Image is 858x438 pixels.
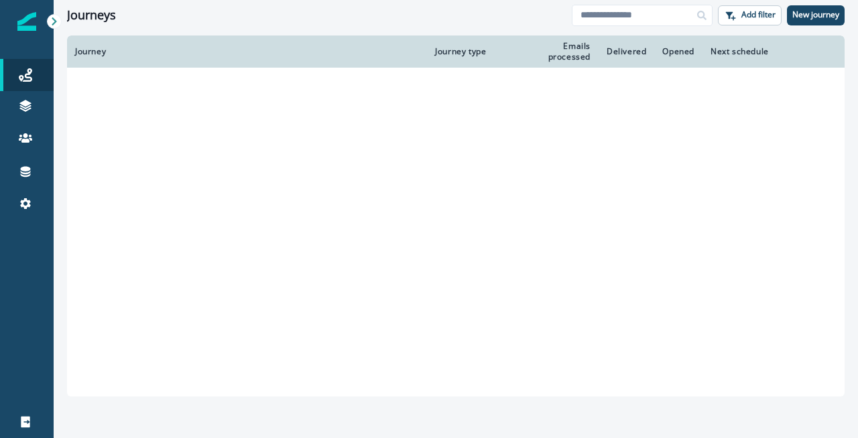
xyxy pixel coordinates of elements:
[67,8,116,23] h1: Journeys
[711,46,808,57] div: Next schedule
[741,10,776,19] p: Add filter
[607,46,646,57] div: Delivered
[718,5,782,25] button: Add filter
[435,46,505,57] div: Journey type
[662,46,694,57] div: Opened
[17,12,36,31] img: Inflection
[792,10,839,19] p: New journey
[787,5,845,25] button: New journey
[522,41,591,62] div: Emails processed
[75,46,419,57] div: Journey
